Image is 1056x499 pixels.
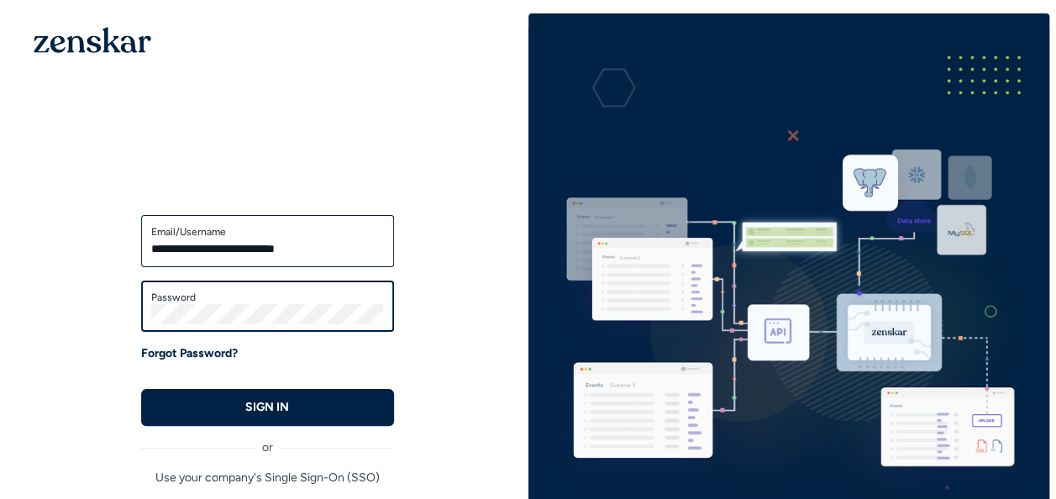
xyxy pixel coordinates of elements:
button: SIGN IN [141,389,394,426]
p: SIGN IN [245,399,289,416]
label: Password [151,291,384,304]
img: 1OGAJ2xQqyY4LXKgY66KYq0eOWRCkrZdAb3gUhuVAqdWPZE9SRJmCz+oDMSn4zDLXe31Ii730ItAGKgCKgCCgCikA4Av8PJUP... [34,27,151,53]
p: Use your company's Single Sign-On (SSO) [141,470,394,486]
a: Forgot Password? [141,345,238,362]
div: or [141,426,394,456]
label: Email/Username [151,225,384,239]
